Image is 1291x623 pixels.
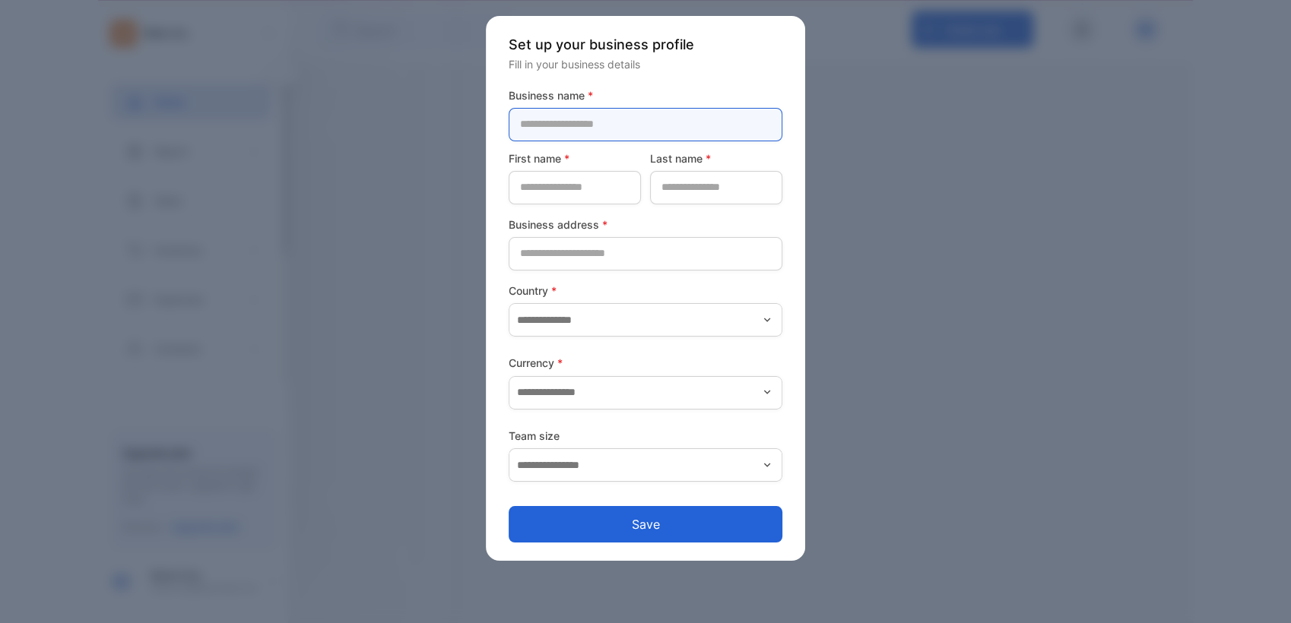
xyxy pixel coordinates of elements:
p: Set up your business profile [509,34,782,55]
button: Save [509,506,782,542]
label: Currency [509,355,782,371]
label: Last name [650,150,782,166]
label: Business name [509,87,782,103]
p: Fill in your business details [509,56,782,72]
label: Team size [509,428,782,444]
label: Country [509,283,782,299]
label: Business address [509,217,782,232]
label: First name [509,150,641,166]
